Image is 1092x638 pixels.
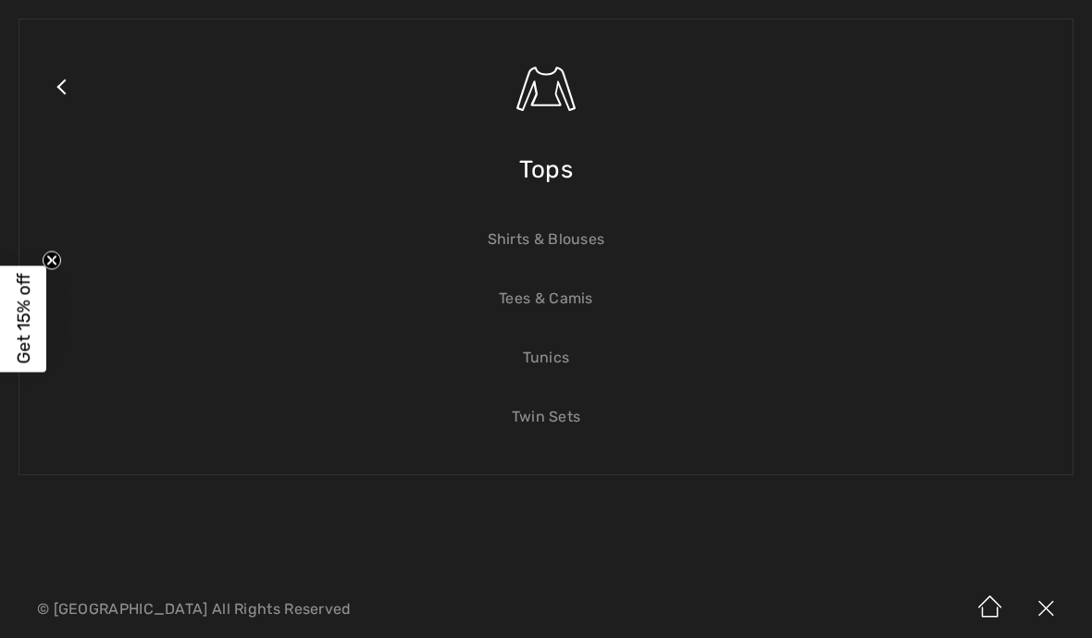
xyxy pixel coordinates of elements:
[43,13,81,30] span: Help
[1018,581,1073,638] img: X
[37,603,641,616] p: © [GEOGRAPHIC_DATA] All Rights Reserved
[38,397,1054,437] a: Twin Sets
[38,219,1054,260] a: Shirts & Blouses
[43,252,61,270] button: Close teaser
[38,337,1054,378] a: Tunics
[962,581,1018,638] img: Home
[38,278,1054,319] a: Tees & Camis
[13,274,34,364] span: Get 15% off
[519,137,573,202] span: Tops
